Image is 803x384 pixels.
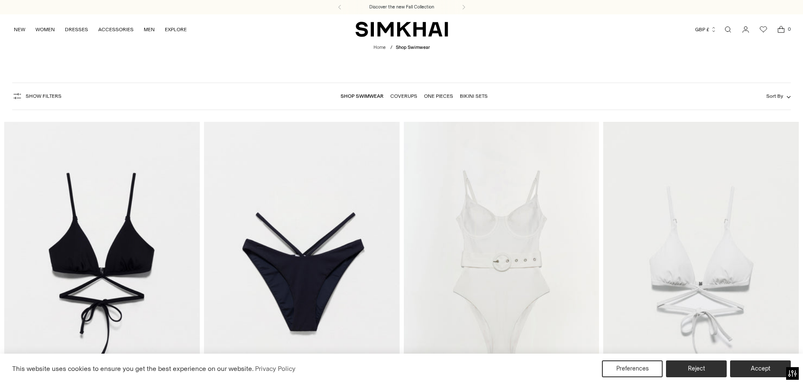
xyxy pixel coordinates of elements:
[390,93,417,99] a: Coverups
[341,87,488,105] nav: Linked collections
[602,360,663,377] button: Preferences
[373,44,430,51] nav: breadcrumbs
[424,93,453,99] a: One Pieces
[755,21,772,38] a: Wishlist
[737,21,754,38] a: Go to the account page
[766,91,791,101] button: Sort By
[373,45,386,50] a: Home
[35,20,55,39] a: WOMEN
[254,363,297,375] a: Privacy Policy (opens in a new tab)
[666,360,727,377] button: Reject
[14,20,25,39] a: NEW
[766,93,783,99] span: Sort By
[341,93,384,99] a: Shop Swimwear
[165,20,187,39] a: EXPLORE
[144,20,155,39] a: MEN
[720,21,736,38] a: Open search modal
[695,20,717,39] button: GBP £
[12,365,254,373] span: This website uses cookies to ensure you get the best experience on our website.
[460,93,488,99] a: Bikini Sets
[12,89,62,103] button: Show Filters
[390,44,392,51] div: /
[355,21,448,38] a: SIMKHAI
[785,25,793,33] span: 0
[369,4,434,11] a: Discover the new Fall Collection
[65,20,88,39] a: DRESSES
[396,45,430,50] span: Shop Swimwear
[26,93,62,99] span: Show Filters
[730,360,791,377] button: Accept
[98,20,134,39] a: ACCESSORIES
[773,21,790,38] a: Open cart modal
